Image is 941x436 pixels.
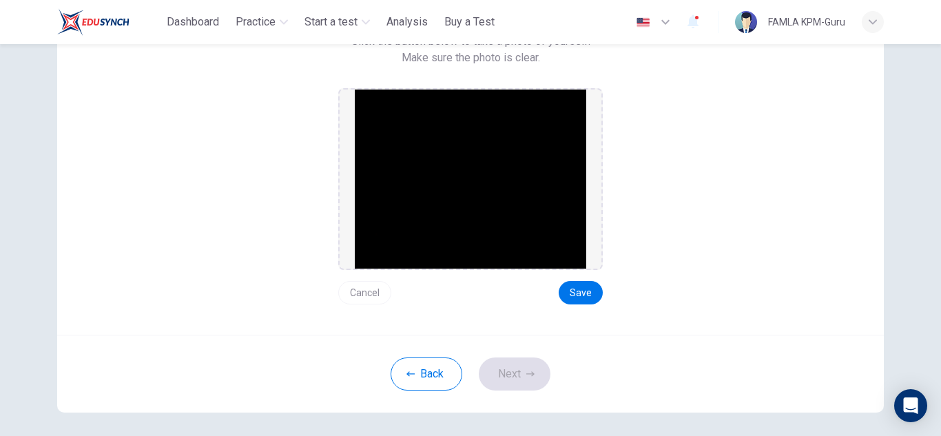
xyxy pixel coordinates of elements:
[634,17,652,28] img: en
[299,10,375,34] button: Start a test
[236,14,276,30] span: Practice
[894,389,927,422] div: Open Intercom Messenger
[402,50,540,66] span: Make sure the photo is clear.
[386,14,428,30] span: Analysis
[559,281,603,304] button: Save
[161,10,225,34] button: Dashboard
[338,281,391,304] button: Cancel
[230,10,293,34] button: Practice
[355,90,586,269] img: preview screemshot
[167,14,219,30] span: Dashboard
[57,8,161,36] a: ELTC logo
[57,8,130,36] img: ELTC logo
[304,14,358,30] span: Start a test
[391,357,462,391] button: Back
[768,14,845,30] div: FAMLA KPM-Guru
[735,11,757,33] img: Profile picture
[381,10,433,34] button: Analysis
[444,14,495,30] span: Buy a Test
[439,10,500,34] button: Buy a Test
